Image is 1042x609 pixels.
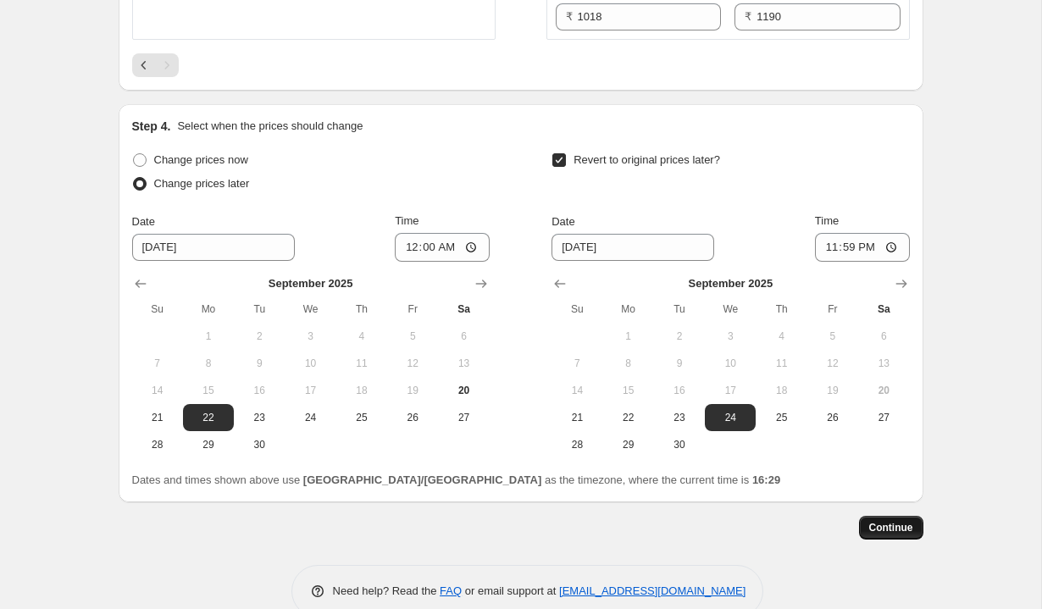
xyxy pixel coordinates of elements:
button: Tuesday September 23 2025 [654,404,705,431]
span: 9 [661,357,698,370]
button: Thursday September 11 2025 [336,350,387,377]
span: Th [343,302,380,316]
span: 4 [343,329,380,343]
button: Sunday September 14 2025 [551,377,602,404]
th: Saturday [858,296,909,323]
span: 8 [610,357,647,370]
button: Tuesday September 2 2025 [654,323,705,350]
span: 16 [241,384,278,397]
button: Saturday September 13 2025 [858,350,909,377]
span: 19 [814,384,851,397]
span: 18 [343,384,380,397]
span: ₹ [745,10,751,23]
th: Wednesday [705,296,756,323]
input: 12:00 [815,233,910,262]
button: Show previous month, August 2025 [129,272,152,296]
button: Wednesday September 3 2025 [705,323,756,350]
button: Tuesday September 23 2025 [234,404,285,431]
button: Sunday September 21 2025 [132,404,183,431]
button: Tuesday September 16 2025 [654,377,705,404]
span: 24 [712,411,749,424]
span: 1 [610,329,647,343]
span: 2 [241,329,278,343]
button: Tuesday September 30 2025 [234,431,285,458]
span: 22 [190,411,227,424]
nav: Pagination [132,53,179,77]
span: Tu [661,302,698,316]
span: 27 [445,411,482,424]
span: 9 [241,357,278,370]
button: Sunday September 21 2025 [551,404,602,431]
span: Su [558,302,596,316]
input: 9/20/2025 [132,234,295,261]
b: 16:29 [752,473,780,486]
span: 17 [291,384,329,397]
span: Date [551,215,574,228]
span: 3 [291,329,329,343]
button: Thursday September 11 2025 [756,350,806,377]
button: Monday September 8 2025 [183,350,234,377]
button: Saturday September 13 2025 [438,350,489,377]
button: Tuesday September 16 2025 [234,377,285,404]
span: 23 [661,411,698,424]
th: Saturday [438,296,489,323]
span: 3 [712,329,749,343]
span: 6 [865,329,902,343]
button: Thursday September 25 2025 [336,404,387,431]
span: 12 [394,357,431,370]
button: Monday September 29 2025 [603,431,654,458]
button: Monday September 8 2025 [603,350,654,377]
button: Monday September 22 2025 [603,404,654,431]
span: 19 [394,384,431,397]
th: Sunday [132,296,183,323]
span: 30 [661,438,698,451]
button: Friday September 5 2025 [387,323,438,350]
button: Wednesday September 24 2025 [705,404,756,431]
button: Friday September 26 2025 [807,404,858,431]
p: Select when the prices should change [177,118,363,135]
span: 29 [610,438,647,451]
span: 5 [394,329,431,343]
button: Sunday September 28 2025 [551,431,602,458]
span: 15 [610,384,647,397]
button: Tuesday September 30 2025 [654,431,705,458]
span: Fr [394,302,431,316]
button: Monday September 22 2025 [183,404,234,431]
button: Saturday September 27 2025 [858,404,909,431]
th: Monday [603,296,654,323]
span: 7 [558,357,596,370]
span: 13 [865,357,902,370]
input: 9/20/2025 [551,234,714,261]
span: Date [132,215,155,228]
span: Su [139,302,176,316]
a: [EMAIL_ADDRESS][DOMAIN_NAME] [559,584,745,597]
span: 26 [814,411,851,424]
span: Time [815,214,839,227]
th: Friday [387,296,438,323]
span: Change prices later [154,177,250,190]
span: 30 [241,438,278,451]
span: 25 [762,411,800,424]
span: 7 [139,357,176,370]
th: Tuesday [234,296,285,323]
span: We [712,302,749,316]
span: Mo [610,302,647,316]
span: 22 [610,411,647,424]
button: Sunday September 14 2025 [132,377,183,404]
span: 28 [558,438,596,451]
span: 21 [558,411,596,424]
button: Sunday September 7 2025 [132,350,183,377]
span: Continue [869,521,913,534]
span: 20 [865,384,902,397]
button: Friday September 19 2025 [387,377,438,404]
span: 23 [241,411,278,424]
button: Tuesday September 9 2025 [654,350,705,377]
span: 15 [190,384,227,397]
span: 11 [343,357,380,370]
b: [GEOGRAPHIC_DATA]/[GEOGRAPHIC_DATA] [303,473,541,486]
button: Sunday September 7 2025 [551,350,602,377]
span: 12 [814,357,851,370]
span: 10 [291,357,329,370]
button: Tuesday September 9 2025 [234,350,285,377]
button: Tuesday September 2 2025 [234,323,285,350]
